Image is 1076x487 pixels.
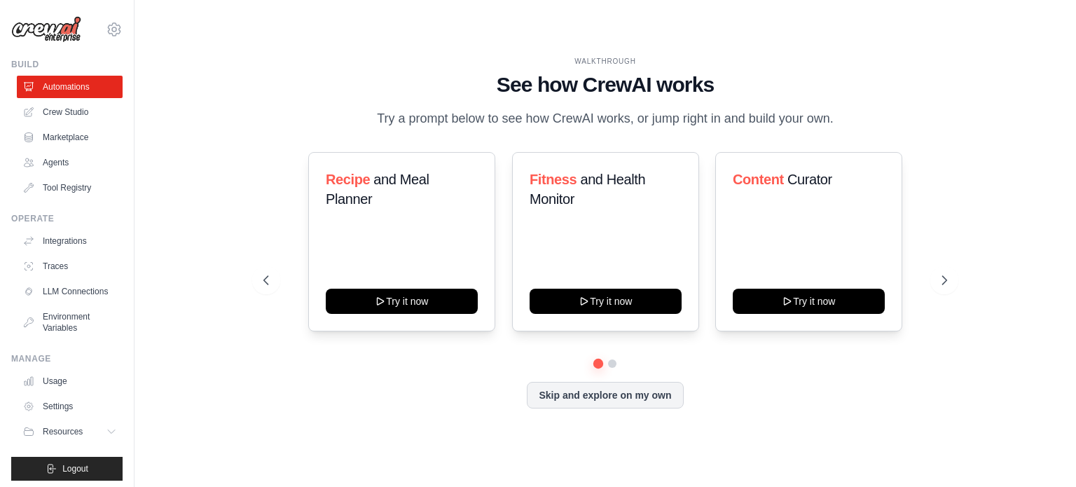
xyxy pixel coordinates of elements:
[263,56,947,67] div: WALKTHROUGH
[530,172,645,207] span: and Health Monitor
[17,370,123,392] a: Usage
[17,101,123,123] a: Crew Studio
[17,280,123,303] a: LLM Connections
[11,213,123,224] div: Operate
[17,420,123,443] button: Resources
[733,289,885,314] button: Try it now
[370,109,841,129] p: Try a prompt below to see how CrewAI works, or jump right in and build your own.
[17,126,123,149] a: Marketplace
[530,172,577,187] span: Fitness
[11,16,81,43] img: Logo
[17,230,123,252] a: Integrations
[11,457,123,481] button: Logout
[326,172,429,207] span: and Meal Planner
[17,177,123,199] a: Tool Registry
[1006,420,1076,487] iframe: Chat Widget
[733,172,784,187] span: Content
[11,59,123,70] div: Build
[530,289,682,314] button: Try it now
[326,172,370,187] span: Recipe
[527,382,683,409] button: Skip and explore on my own
[17,395,123,418] a: Settings
[263,72,947,97] h1: See how CrewAI works
[17,306,123,339] a: Environment Variables
[11,353,123,364] div: Manage
[17,255,123,277] a: Traces
[17,76,123,98] a: Automations
[326,289,478,314] button: Try it now
[43,426,83,437] span: Resources
[17,151,123,174] a: Agents
[787,172,832,187] span: Curator
[62,463,88,474] span: Logout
